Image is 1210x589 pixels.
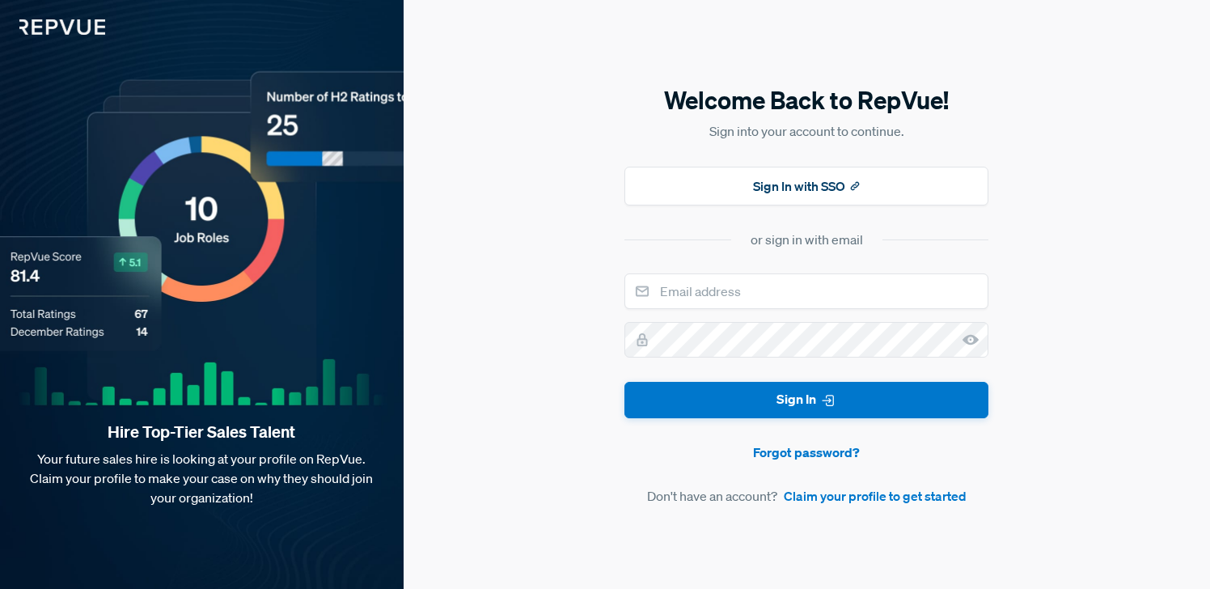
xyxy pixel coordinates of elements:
div: or sign in with email [751,230,863,249]
p: Sign into your account to continue. [624,121,988,141]
input: Email address [624,273,988,309]
button: Sign In [624,382,988,418]
strong: Hire Top-Tier Sales Talent [26,422,378,443]
a: Forgot password? [624,443,988,462]
h5: Welcome Back to RepVue! [624,83,988,117]
a: Claim your profile to get started [784,486,967,506]
article: Don't have an account? [624,486,988,506]
button: Sign In with SSO [624,167,988,206]
p: Your future sales hire is looking at your profile on RepVue. Claim your profile to make your case... [26,449,378,507]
